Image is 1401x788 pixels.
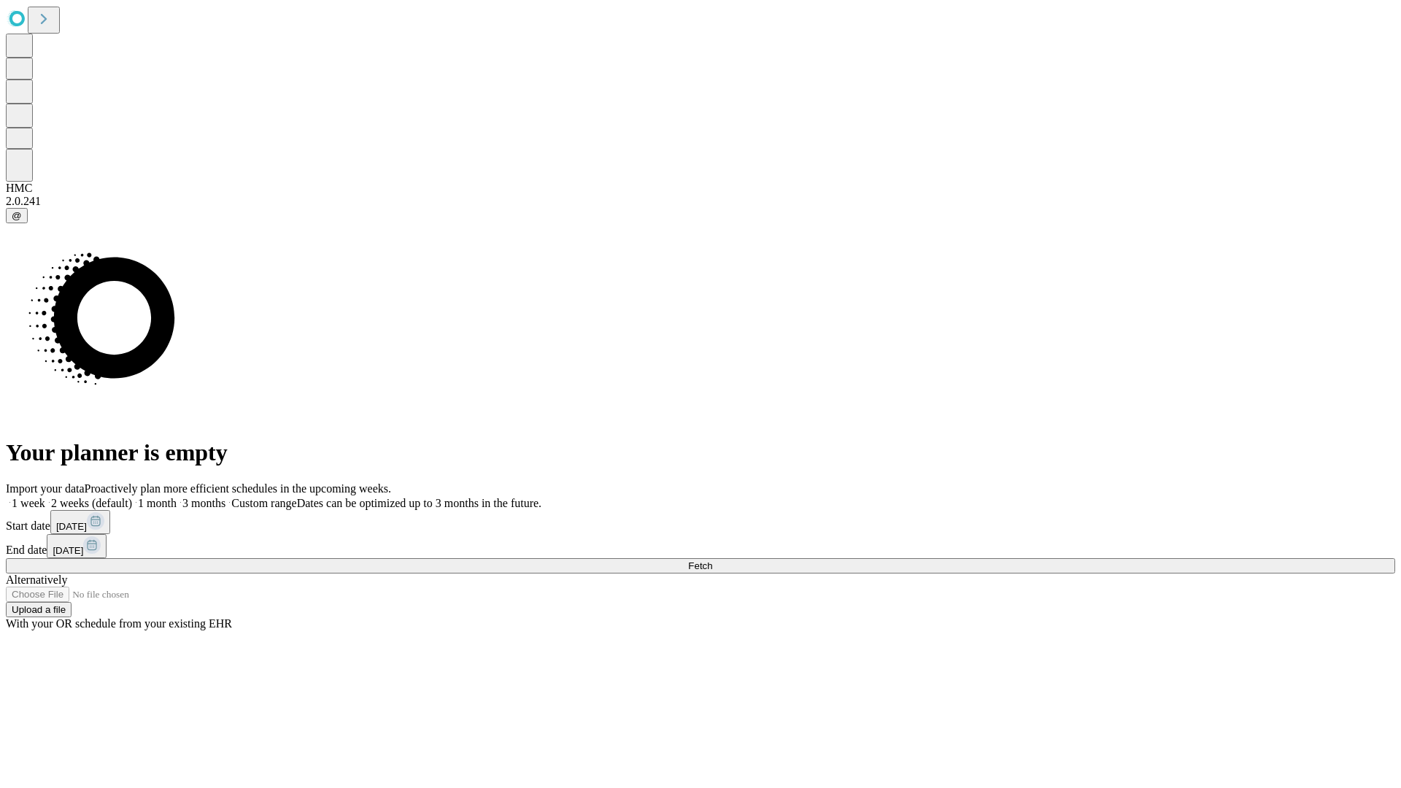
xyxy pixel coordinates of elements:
[47,534,107,558] button: [DATE]
[138,497,177,509] span: 1 month
[51,497,132,509] span: 2 weeks (default)
[6,510,1395,534] div: Start date
[6,439,1395,466] h1: Your planner is empty
[231,497,296,509] span: Custom range
[12,210,22,221] span: @
[6,195,1395,208] div: 2.0.241
[56,521,87,532] span: [DATE]
[85,482,391,495] span: Proactively plan more efficient schedules in the upcoming weeks.
[6,602,72,617] button: Upload a file
[50,510,110,534] button: [DATE]
[6,182,1395,195] div: HMC
[6,617,232,630] span: With your OR schedule from your existing EHR
[6,534,1395,558] div: End date
[53,545,83,556] span: [DATE]
[6,482,85,495] span: Import your data
[12,497,45,509] span: 1 week
[182,497,225,509] span: 3 months
[6,208,28,223] button: @
[6,573,67,586] span: Alternatively
[688,560,712,571] span: Fetch
[297,497,541,509] span: Dates can be optimized up to 3 months in the future.
[6,558,1395,573] button: Fetch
